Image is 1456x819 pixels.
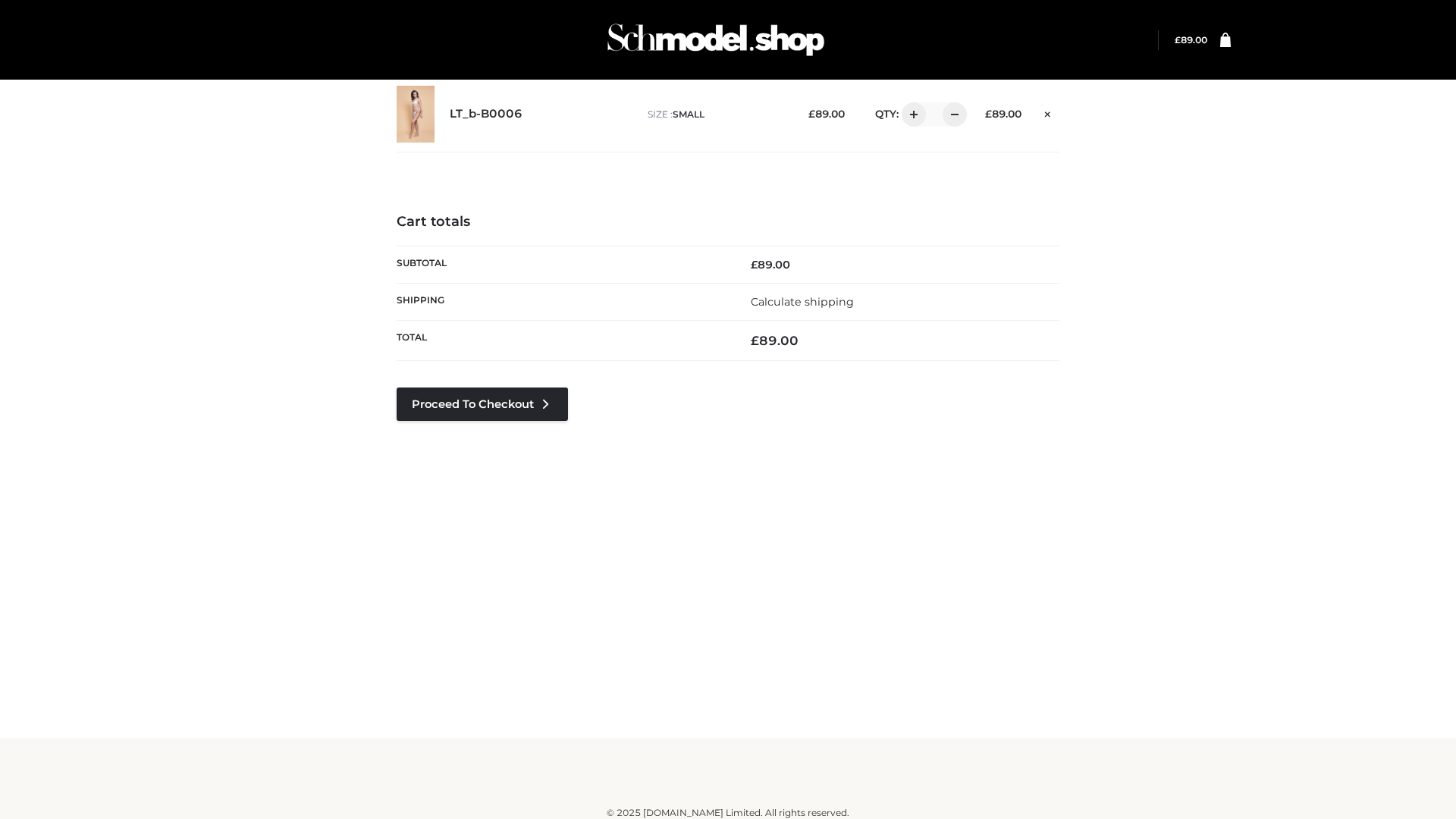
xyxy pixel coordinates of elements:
th: Subtotal [397,246,728,283]
span: £ [808,108,815,120]
a: LT_b-B0006 [450,107,522,121]
a: Calculate shipping [751,295,854,309]
img: LT_b-B0006 - SMALL [397,86,435,143]
span: £ [985,108,992,120]
th: Total [397,321,728,361]
bdi: 89.00 [808,108,845,120]
bdi: 89.00 [751,258,790,271]
p: size : [648,108,785,121]
bdi: 89.00 [1175,34,1207,45]
span: SMALL [673,108,704,120]
a: Proceed to Checkout [397,388,568,421]
bdi: 89.00 [985,108,1021,120]
a: £89.00 [1175,34,1207,45]
img: Schmodel Admin 964 [602,10,830,70]
th: Shipping [397,283,728,320]
span: £ [1175,34,1181,45]
bdi: 89.00 [751,333,799,348]
span: £ [751,258,758,271]
span: £ [751,333,759,348]
h4: Cart totals [397,214,1059,231]
a: Remove this item [1037,102,1059,122]
div: QTY: [860,102,962,127]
